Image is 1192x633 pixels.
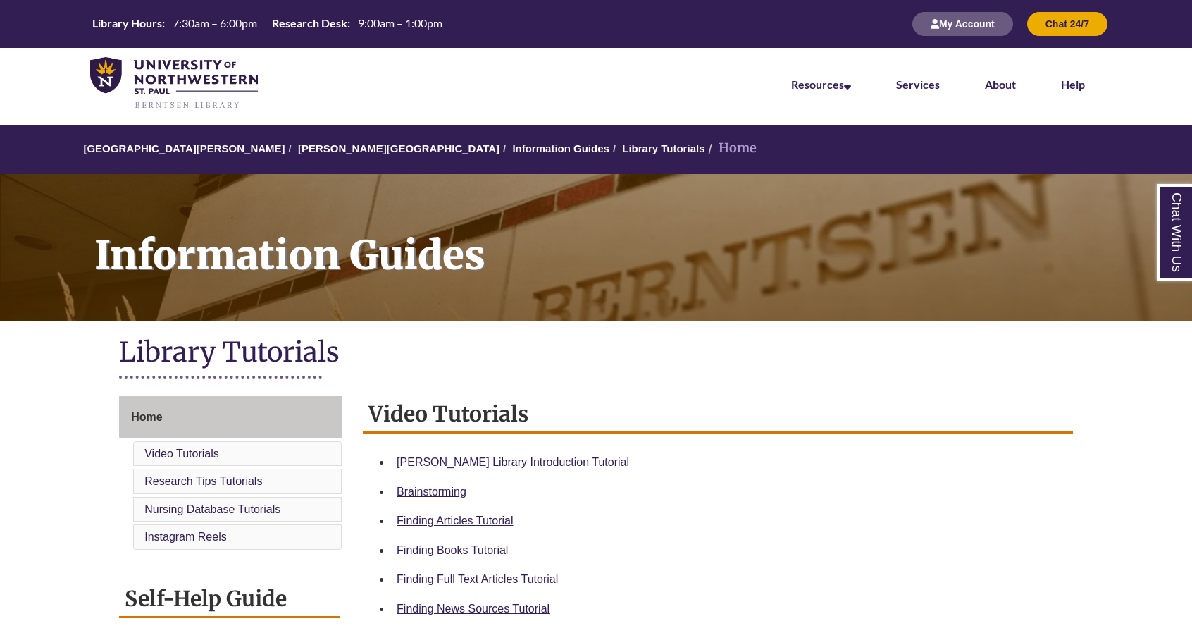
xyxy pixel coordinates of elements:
[912,12,1013,36] button: My Account
[173,16,257,30] span: 7:30am – 6:00pm
[704,138,757,159] li: Home
[397,603,550,615] a: Finding News Sources Tutorial
[83,142,285,154] a: [GEOGRAPHIC_DATA][PERSON_NAME]
[1061,78,1085,91] a: Help
[358,16,442,30] span: 9:00am – 1:00pm
[622,142,704,154] a: Library Tutorials
[363,396,1073,434] h2: Video Tutorials
[791,78,851,91] a: Resources
[144,503,280,515] a: Nursing Database Tutorials
[397,573,558,585] a: Finding Full Text Articles Tutorial
[512,142,609,154] a: Information Guides
[397,515,513,527] a: Finding Articles Tutorial
[119,335,1073,372] h1: Library Tutorials
[87,16,167,31] th: Library Hours:
[144,475,262,487] a: Research Tips Tutorials
[119,581,340,618] h2: Self-Help Guide
[87,16,448,32] a: Hours Today
[985,78,1016,91] a: About
[1027,18,1107,30] a: Chat 24/7
[298,142,499,154] a: [PERSON_NAME][GEOGRAPHIC_DATA]
[397,456,629,468] a: [PERSON_NAME] Library Introduction Tutorial
[119,396,342,438] a: Home
[144,531,227,543] a: Instagram Reels
[912,18,1013,30] a: My Account
[90,57,258,110] img: UNWSP Library Logo
[131,411,162,423] span: Home
[896,78,940,91] a: Services
[119,396,342,553] div: Guide Page Menu
[79,174,1192,302] h1: Information Guides
[397,486,466,498] a: Brainstorming
[87,16,448,31] table: Hours Today
[144,448,219,460] a: Video Tutorials
[266,16,352,31] th: Research Desk:
[397,544,508,556] a: Finding Books Tutorial
[1027,12,1107,36] button: Chat 24/7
